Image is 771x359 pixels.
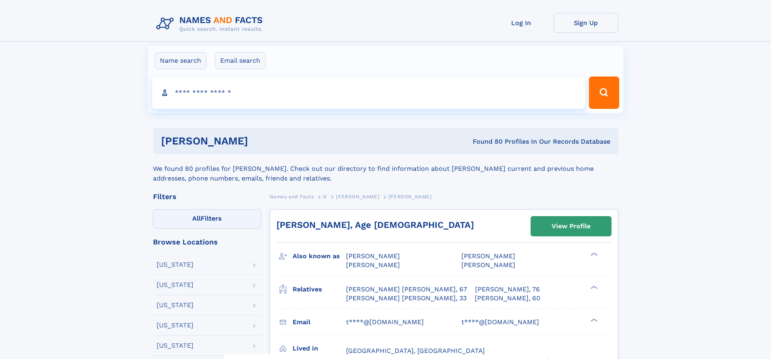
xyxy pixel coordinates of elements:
[153,193,261,200] div: Filters
[336,194,379,200] span: [PERSON_NAME]
[153,209,261,229] label: Filters
[475,294,540,303] a: [PERSON_NAME], 60
[192,215,201,222] span: All
[157,342,193,349] div: [US_STATE]
[157,282,193,288] div: [US_STATE]
[589,76,619,109] button: Search Button
[270,191,314,202] a: Names and Facts
[489,13,554,33] a: Log In
[461,252,515,260] span: [PERSON_NAME]
[153,238,261,246] div: Browse Locations
[157,302,193,308] div: [US_STATE]
[461,261,515,269] span: [PERSON_NAME]
[554,13,618,33] a: Sign Up
[588,252,598,257] div: ❯
[276,220,474,230] a: [PERSON_NAME], Age [DEMOGRAPHIC_DATA]
[293,283,346,296] h3: Relatives
[346,285,467,294] a: [PERSON_NAME] [PERSON_NAME], 67
[346,347,485,355] span: [GEOGRAPHIC_DATA], [GEOGRAPHIC_DATA]
[475,285,540,294] a: [PERSON_NAME], 76
[552,217,590,236] div: View Profile
[153,13,270,35] img: Logo Names and Facts
[293,249,346,263] h3: Also known as
[336,191,379,202] a: [PERSON_NAME]
[153,154,618,183] div: We found 80 profiles for [PERSON_NAME]. Check out our directory to find information about [PERSON...
[152,76,586,109] input: search input
[588,317,598,323] div: ❯
[346,294,467,303] a: [PERSON_NAME] [PERSON_NAME], 33
[293,342,346,355] h3: Lived in
[346,261,400,269] span: [PERSON_NAME]
[588,285,598,290] div: ❯
[157,261,193,268] div: [US_STATE]
[155,52,206,69] label: Name search
[157,322,193,329] div: [US_STATE]
[346,252,400,260] span: [PERSON_NAME]
[161,136,361,146] h1: [PERSON_NAME]
[360,137,610,146] div: Found 80 Profiles In Our Records Database
[389,194,432,200] span: [PERSON_NAME]
[323,194,327,200] span: N
[293,315,346,329] h3: Email
[215,52,265,69] label: Email search
[531,217,611,236] a: View Profile
[323,191,327,202] a: N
